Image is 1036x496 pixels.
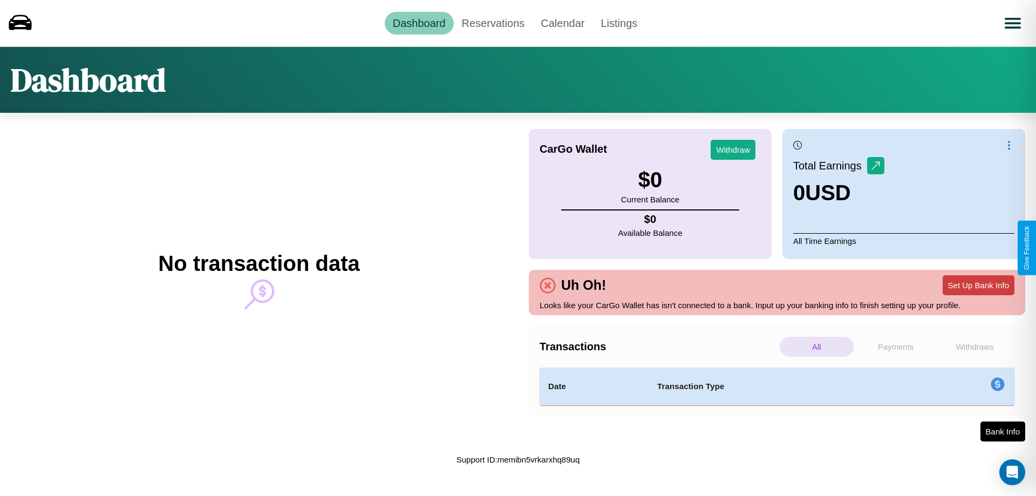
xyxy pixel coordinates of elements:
h3: 0 USD [793,181,884,205]
p: Support ID: memibn5vrkarxhq89uq [456,452,580,467]
button: Bank Info [980,422,1025,441]
a: Dashboard [385,12,454,35]
h4: Transaction Type [657,380,902,393]
button: Withdraw [711,140,755,160]
h3: $ 0 [621,168,679,192]
a: Reservations [454,12,533,35]
p: Looks like your CarGo Wallet has isn't connected to a bank. Input up your banking info to finish ... [540,298,1014,312]
p: Total Earnings [793,156,867,175]
p: Withdraws [938,337,1012,357]
h4: Date [548,380,640,393]
button: Open menu [998,8,1028,38]
a: Listings [592,12,645,35]
div: Open Intercom Messenger [999,459,1025,485]
div: Give Feedback [1023,226,1031,270]
h2: No transaction data [158,252,359,276]
a: Calendar [533,12,592,35]
p: All [780,337,854,357]
p: Available Balance [618,226,683,240]
h1: Dashboard [11,58,166,102]
p: Payments [859,337,933,357]
table: simple table [540,368,1014,405]
p: Current Balance [621,192,679,207]
h4: CarGo Wallet [540,143,607,155]
h4: Uh Oh! [556,277,611,293]
button: Set Up Bank Info [943,275,1014,295]
h4: $ 0 [618,213,683,226]
p: All Time Earnings [793,233,1014,248]
h4: Transactions [540,341,777,353]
